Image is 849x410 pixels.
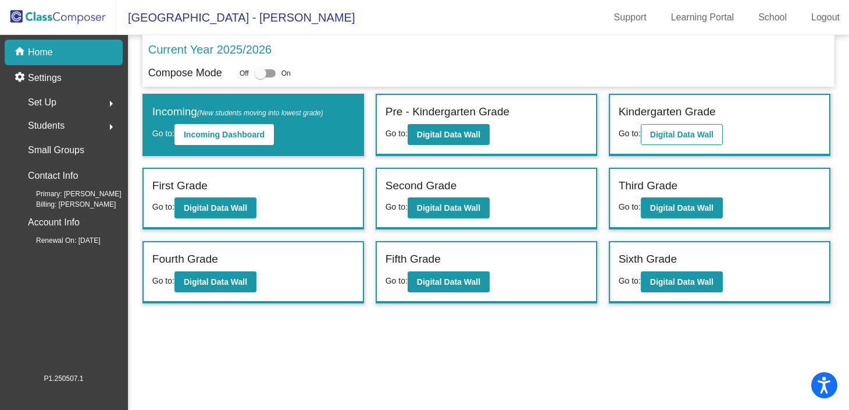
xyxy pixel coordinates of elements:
[619,104,716,121] label: Kindergarten Grade
[28,118,65,134] span: Students
[148,65,222,81] p: Compose Mode
[28,71,62,85] p: Settings
[152,251,218,268] label: Fourth Grade
[619,276,641,285] span: Go to:
[641,197,723,218] button: Digital Data Wall
[240,68,249,79] span: Off
[619,129,641,138] span: Go to:
[408,124,490,145] button: Digital Data Wall
[408,271,490,292] button: Digital Data Wall
[14,71,28,85] mat-icon: settings
[802,8,849,27] a: Logout
[116,8,355,27] span: [GEOGRAPHIC_DATA] - [PERSON_NAME]
[152,129,174,138] span: Go to:
[17,199,116,210] span: Billing: [PERSON_NAME]
[417,130,480,139] b: Digital Data Wall
[17,235,100,246] span: Renewal On: [DATE]
[386,178,457,195] label: Second Grade
[152,276,174,285] span: Go to:
[14,45,28,59] mat-icon: home
[174,124,274,145] button: Incoming Dashboard
[17,189,122,199] span: Primary: [PERSON_NAME]
[605,8,656,27] a: Support
[641,271,723,292] button: Digital Data Wall
[174,271,256,292] button: Digital Data Wall
[417,203,480,213] b: Digital Data Wall
[650,203,714,213] b: Digital Data Wall
[197,109,323,117] span: (New students moving into lowest grade)
[386,276,408,285] span: Go to:
[184,203,247,213] b: Digital Data Wall
[28,168,78,184] p: Contact Info
[619,202,641,211] span: Go to:
[281,68,291,79] span: On
[184,130,265,139] b: Incoming Dashboard
[650,130,714,139] b: Digital Data Wall
[386,104,509,121] label: Pre - Kindergarten Grade
[174,197,256,218] button: Digital Data Wall
[104,97,118,111] mat-icon: arrow_right
[386,251,441,268] label: Fifth Grade
[386,129,408,138] span: Go to:
[417,277,480,287] b: Digital Data Wall
[28,45,53,59] p: Home
[28,94,56,111] span: Set Up
[184,277,247,287] b: Digital Data Wall
[408,197,490,218] button: Digital Data Wall
[152,202,174,211] span: Go to:
[148,41,272,58] p: Current Year 2025/2026
[152,178,208,195] label: First Grade
[749,8,796,27] a: School
[650,277,714,287] b: Digital Data Wall
[152,104,323,121] label: Incoming
[104,120,118,134] mat-icon: arrow_right
[28,214,80,231] p: Account Info
[619,251,677,268] label: Sixth Grade
[386,202,408,211] span: Go to:
[662,8,744,27] a: Learning Portal
[619,178,677,195] label: Third Grade
[641,124,723,145] button: Digital Data Wall
[28,142,84,158] p: Small Groups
